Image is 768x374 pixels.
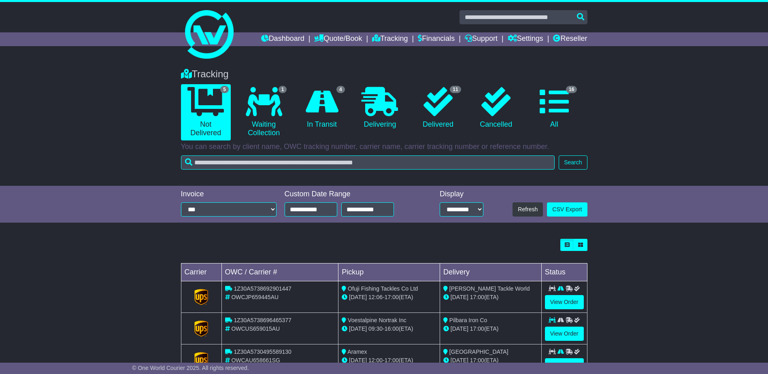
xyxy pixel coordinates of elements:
[451,325,468,332] span: [DATE]
[470,357,484,363] span: 17:00
[220,86,229,93] span: 5
[553,32,587,46] a: Reseller
[181,263,221,281] td: Carrier
[234,285,291,292] span: 1Z30A5738692901447
[177,68,591,80] div: Tracking
[234,348,291,355] span: 1Z30A5730495589130
[449,317,487,323] span: Pilbara Iron Co
[385,294,399,300] span: 17:00
[338,263,440,281] td: Pickup
[385,357,399,363] span: 17:00
[451,294,468,300] span: [DATE]
[234,317,291,323] span: 1Z30A5738696465377
[559,155,587,170] button: Search
[349,294,367,300] span: [DATE]
[547,202,587,217] a: CSV Export
[443,293,538,302] div: (ETA)
[440,190,483,199] div: Display
[413,84,463,132] a: 11 Delivered
[336,86,345,93] span: 4
[194,321,208,337] img: GetCarrierServiceLogo
[349,325,367,332] span: [DATE]
[342,356,436,365] div: - (ETA)
[368,294,383,300] span: 12:06
[194,352,208,368] img: GetCarrierServiceLogo
[355,84,405,132] a: Delivering
[285,190,415,199] div: Custom Date Range
[194,289,208,305] img: GetCarrierServiceLogo
[347,348,367,355] span: Aramex
[385,325,399,332] span: 16:00
[566,86,577,93] span: 16
[545,295,584,309] a: View Order
[529,84,579,132] a: 16 All
[348,285,418,292] span: Ofuji Fishing Tackles Co Ltd
[545,327,584,341] a: View Order
[132,365,249,371] span: © One World Courier 2025. All rights reserved.
[450,86,461,93] span: 11
[181,84,231,140] a: 5 Not Delivered
[470,325,484,332] span: 17:00
[418,32,455,46] a: Financials
[239,84,289,140] a: 1 Waiting Collection
[348,317,406,323] span: Voestalpine Nortrak Inc
[465,32,498,46] a: Support
[541,263,587,281] td: Status
[221,263,338,281] td: OWC / Carrier #
[181,190,277,199] div: Invoice
[443,356,538,365] div: (ETA)
[513,202,543,217] button: Refresh
[297,84,347,132] a: 4 In Transit
[451,357,468,363] span: [DATE]
[449,348,508,355] span: [GEOGRAPHIC_DATA]
[261,32,304,46] a: Dashboard
[372,32,408,46] a: Tracking
[231,325,280,332] span: OWCUS659015AU
[545,358,584,372] a: View Order
[471,84,521,132] a: Cancelled
[314,32,362,46] a: Quote/Book
[349,357,367,363] span: [DATE]
[231,294,279,300] span: OWCJP659445AU
[368,357,383,363] span: 12:00
[279,86,287,93] span: 1
[470,294,484,300] span: 17:00
[449,285,530,292] span: [PERSON_NAME] Tackle World
[508,32,543,46] a: Settings
[440,263,541,281] td: Delivery
[368,325,383,332] span: 09:30
[342,293,436,302] div: - (ETA)
[181,142,587,151] p: You can search by client name, OWC tracking number, carrier name, carrier tracking number or refe...
[342,325,436,333] div: - (ETA)
[443,325,538,333] div: (ETA)
[231,357,280,363] span: OWCAU658661SG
